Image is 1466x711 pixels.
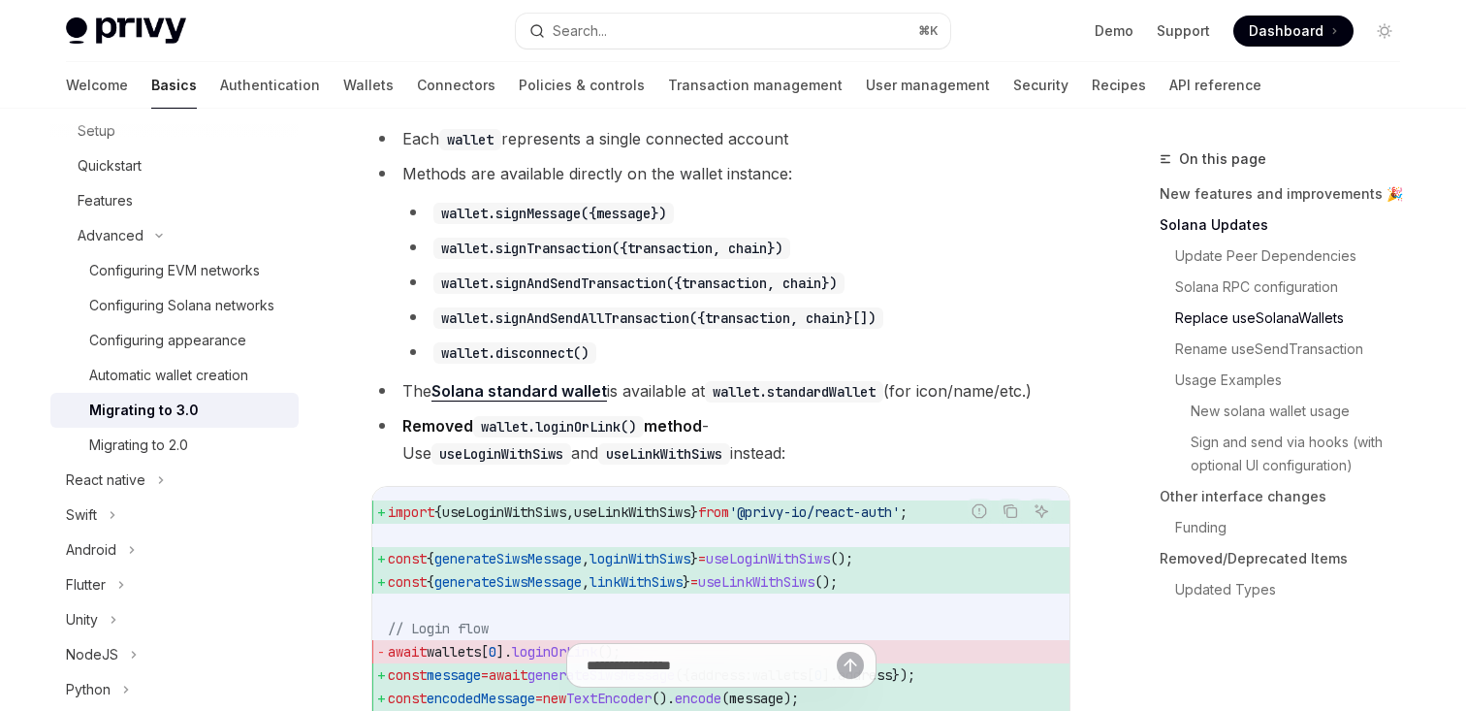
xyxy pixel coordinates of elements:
li: The is available at (for icon/name/etc.) [371,377,1070,404]
div: React native [66,469,145,492]
div: Unity [66,608,98,631]
a: Migrating to 3.0 [50,393,299,428]
button: Ask AI [1029,499,1054,524]
a: Recipes [1092,62,1146,109]
div: Quickstart [78,154,142,178]
span: , [582,550,590,567]
a: Dashboard [1233,16,1354,47]
code: wallet.signAndSendTransaction({transaction, chain}) [433,273,845,294]
div: Automatic wallet creation [89,364,248,387]
button: Toggle dark mode [1369,16,1400,47]
code: wallet.loginOrLink() [473,416,644,437]
li: Each represents a single connected account [371,125,1070,152]
a: Configuring Solana networks [50,288,299,323]
button: Report incorrect code [967,499,992,524]
a: Removed/Deprecated Items [1160,543,1416,574]
button: Search...⌘K [516,14,950,48]
span: generateSiwsMessage [434,573,582,591]
span: useLinkWithSiws [698,573,814,591]
span: { [427,550,434,567]
button: Copy the contents from the code block [998,499,1023,524]
span: useLinkWithSiws [574,503,690,521]
div: Search... [553,19,607,43]
a: Security [1013,62,1068,109]
span: generateSiwsMessage [434,550,582,567]
li: Methods are available directly on the wallet instance: [371,160,1070,366]
span: linkWithSiws [590,573,683,591]
span: , [582,573,590,591]
a: Rename useSendTransaction [1175,334,1416,365]
button: Send message [837,652,864,679]
li: - Use and instead: [371,412,1070,467]
a: Transaction management [668,62,843,109]
span: useLoginWithSiws [706,550,830,567]
a: Solana RPC configuration [1175,272,1416,303]
a: Solana standard wallet [431,381,607,402]
span: Dashboard [1249,21,1323,41]
div: Advanced [78,224,143,247]
span: '@privy-io/react-auth' [729,503,900,521]
span: const [388,550,427,567]
a: Updated Types [1175,574,1416,605]
div: Flutter [66,573,106,597]
div: Python [66,678,111,701]
div: Migrating to 3.0 [89,399,199,422]
span: (); [814,573,838,591]
code: wallet.signMessage({message}) [433,203,674,224]
a: Quickstart [50,148,299,183]
span: import [388,503,434,521]
a: User management [866,62,990,109]
a: API reference [1169,62,1261,109]
code: useLoginWithSiws [431,443,571,465]
a: Basics [151,62,197,109]
a: Sign and send via hooks (with optional UI configuration) [1191,427,1416,481]
code: wallet [439,129,501,150]
a: Support [1157,21,1210,41]
span: } [690,503,698,521]
code: wallet.disconnect() [433,342,596,364]
span: from [698,503,729,521]
span: , [566,503,574,521]
div: Android [66,538,116,562]
a: Authentication [220,62,320,109]
div: Features [78,189,133,212]
a: Wallets [343,62,394,109]
div: Configuring appearance [89,329,246,352]
span: ⌘ K [918,23,939,39]
a: Migrating to 2.0 [50,428,299,463]
a: Other interface changes [1160,481,1416,512]
strong: Removed method [402,416,702,436]
span: } [690,550,698,567]
a: Features [50,183,299,218]
div: Swift [66,503,97,527]
a: Welcome [66,62,128,109]
a: Solana Updates [1160,210,1416,241]
a: Configuring appearance [50,323,299,358]
div: Configuring Solana networks [89,294,274,317]
span: (); [830,550,853,567]
a: Policies & controls [519,62,645,109]
a: Automatic wallet creation [50,358,299,393]
code: useLinkWithSiws [598,443,730,465]
a: New solana wallet usage [1191,396,1416,427]
span: // Login flow [388,620,489,637]
a: Usage Examples [1175,365,1416,396]
a: Configuring EVM networks [50,253,299,288]
a: Replace useSolanaWallets [1175,303,1416,334]
span: { [434,503,442,521]
span: useLoginWithSiws [442,503,566,521]
a: New features and improvements 🎉 [1160,178,1416,210]
span: { [427,573,434,591]
div: NodeJS [66,643,118,666]
span: loginWithSiws [590,550,690,567]
a: Funding [1175,512,1416,543]
span: const [388,573,427,591]
a: Demo [1095,21,1133,41]
span: On this page [1179,147,1266,171]
span: = [690,573,698,591]
span: } [683,573,690,591]
span: ; [900,503,908,521]
img: light logo [66,17,186,45]
code: wallet.standardWallet [705,381,883,403]
code: wallet.signAndSendAllTransaction({transaction, chain}[]) [433,307,883,329]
